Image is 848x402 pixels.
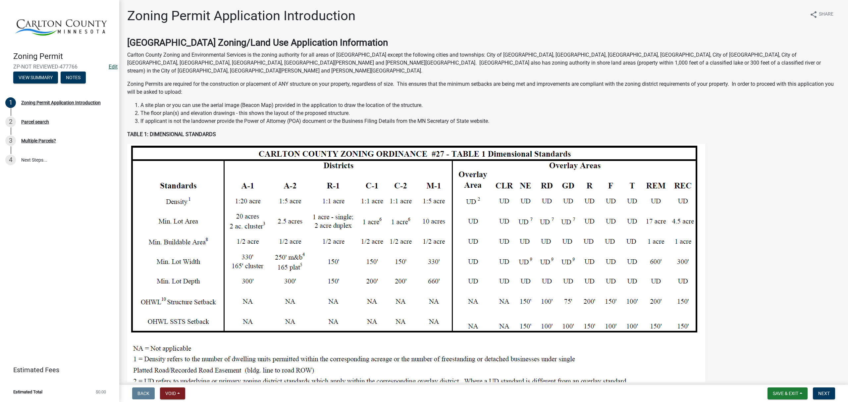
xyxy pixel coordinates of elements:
div: Parcel search [21,120,49,124]
div: Zoning Permit Application Introduction [21,100,101,105]
wm-modal-confirm: Notes [61,75,86,81]
span: Estimated Total [13,390,42,394]
button: shareShare [804,8,839,21]
span: Back [137,391,149,396]
button: Save & Exit [768,387,808,399]
a: Edit [109,64,118,70]
span: $0.00 [96,390,106,394]
li: A site plan or you can use the aerial image (Beacon Map) provided in the application to draw the ... [140,101,840,109]
a: Estimated Fees [5,363,109,377]
p: Carlton County Zoning and Environmental Services is the zoning authority for all areas of [GEOGRA... [127,51,840,75]
p: Zoning Permits are required for the construction or placement of ANY structure on your property, ... [127,80,840,96]
div: 2 [5,117,16,127]
span: Share [819,11,833,19]
button: Next [813,387,835,399]
div: 1 [5,97,16,108]
div: 3 [5,135,16,146]
li: If applicant is not the landowner provide the Power of Attorney (POA) document or the Business Fi... [140,117,840,125]
span: Void [165,391,176,396]
div: Multiple Parcels? [21,138,56,143]
strong: [GEOGRAPHIC_DATA] Zoning/Land Use Application Information [127,37,388,48]
span: Next [818,391,830,396]
i: share [810,11,818,19]
img: Carlton County, Minnesota [13,7,109,45]
div: 4 [5,155,16,165]
h1: Zoning Permit Application Introduction [127,8,355,24]
button: Notes [61,72,86,83]
strong: TABLE 1: DIMENSIONAL STANDARDS [127,131,216,137]
h4: Zoning Permit [13,52,114,61]
button: View Summary [13,72,58,83]
li: The floor plan(s) and elevation drawings - this shows the layout of the proposed structure. [140,109,840,117]
button: Void [160,387,185,399]
wm-modal-confirm: Edit Application Number [109,64,118,70]
button: Back [132,387,155,399]
wm-modal-confirm: Summary [13,75,58,81]
span: ZP-NOT REVIEWED-477766 [13,64,106,70]
span: Save & Exit [773,391,798,396]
